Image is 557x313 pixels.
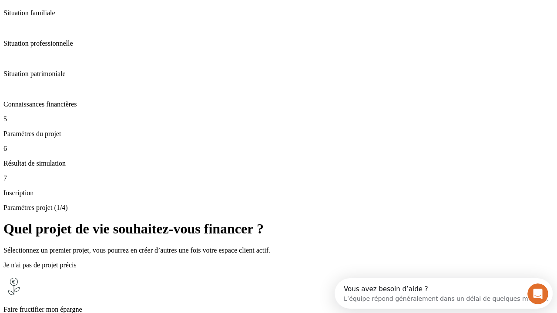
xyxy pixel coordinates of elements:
[3,70,554,78] p: Situation patrimoniale
[3,261,554,269] p: Je n'ai pas de projet précis
[3,160,554,167] p: Résultat de simulation
[9,7,214,14] div: Vous avez besoin d’aide ?
[3,3,240,27] div: Ouvrir le Messenger Intercom
[3,189,554,197] p: Inscription
[335,278,553,309] iframe: Intercom live chat discovery launcher
[3,9,554,17] p: Situation familiale
[3,130,554,138] p: Paramètres du projet
[527,283,548,304] iframe: Intercom live chat
[3,221,554,237] h1: Quel projet de vie souhaitez-vous financer ?
[3,246,270,254] span: Sélectionnez un premier projet, vous pourrez en créer d’autres une fois votre espace client actif.
[3,40,554,47] p: Situation professionnelle
[3,204,554,212] p: Paramètres projet (1/4)
[3,174,554,182] p: 7
[3,100,554,108] p: Connaissances financières
[9,14,214,23] div: L’équipe répond généralement dans un délai de quelques minutes.
[3,115,554,123] p: 5
[3,145,554,153] p: 6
